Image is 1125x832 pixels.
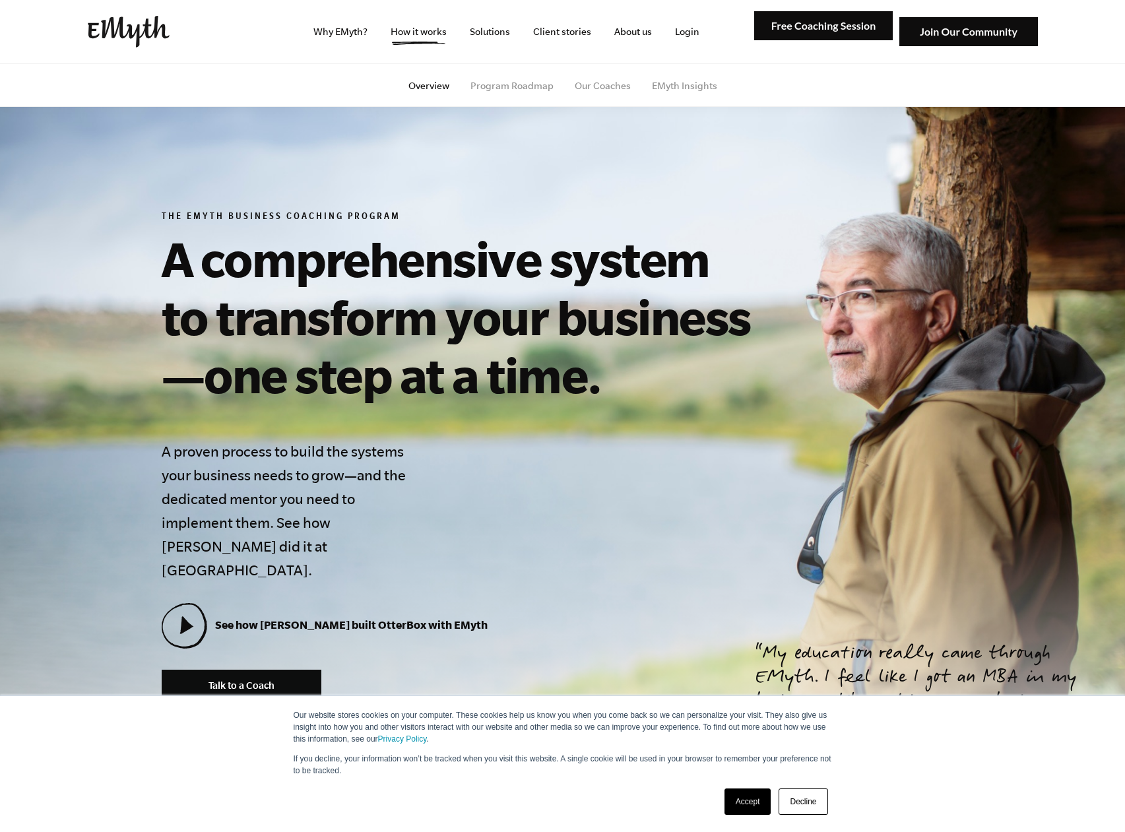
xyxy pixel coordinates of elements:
img: Free Coaching Session [754,11,893,41]
a: See how [PERSON_NAME] built OtterBox with EMyth [162,618,488,631]
img: EMyth [88,16,170,48]
h4: A proven process to build the systems your business needs to grow—and the dedicated mentor you ne... [162,439,415,582]
p: Our website stores cookies on your computer. These cookies help us know you when you come back so... [294,709,832,745]
a: Talk to a Coach [162,670,321,699]
img: Join Our Community [899,17,1038,47]
a: Accept [724,788,771,815]
a: Decline [779,788,827,815]
a: Program Roadmap [470,80,554,91]
p: If you decline, your information won’t be tracked when you visit this website. A single cookie wi... [294,753,832,777]
h1: A comprehensive system to transform your business—one step at a time. [162,230,763,404]
a: EMyth Insights [652,80,717,91]
a: Privacy Policy [378,734,427,744]
a: Overview [408,80,449,91]
a: Our Coaches [575,80,631,91]
h6: The EMyth Business Coaching Program [162,211,763,224]
span: Talk to a Coach [209,680,274,691]
p: My education really came through EMyth. I feel like I got an MBA in my business while working on ... [755,643,1093,786]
